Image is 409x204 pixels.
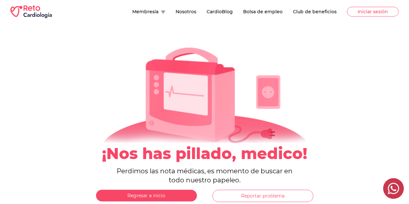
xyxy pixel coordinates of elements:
img: RETO Cardio Logo [10,5,52,18]
button: Bolsa de empleo [243,8,283,15]
button: Nosotros [176,8,196,15]
button: CardioBlog [207,8,233,15]
button: Regresar a inicio [96,190,197,201]
button: Iniciar sesión [347,7,399,16]
button: Reportar problema [212,190,313,202]
img: 404 [96,44,313,156]
p: Perdimos las nota médicas, es momento de buscar en todo nuestro papeleo. [112,166,298,185]
button: Club de beneficios [293,8,337,15]
button: Membresía [132,8,165,15]
h1: ¡Nos has pillado, medico! [60,146,350,161]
